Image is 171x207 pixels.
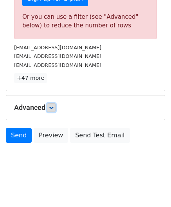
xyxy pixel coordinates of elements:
iframe: Chat Widget [132,169,171,207]
small: [EMAIL_ADDRESS][DOMAIN_NAME] [14,45,101,50]
h5: Advanced [14,103,157,112]
a: +47 more [14,73,47,83]
a: Send [6,128,32,143]
div: Or you can use a filter (see "Advanced" below) to reduce the number of rows [22,13,149,30]
a: Preview [34,128,68,143]
small: [EMAIL_ADDRESS][DOMAIN_NAME] [14,53,101,59]
small: [EMAIL_ADDRESS][DOMAIN_NAME] [14,62,101,68]
a: Send Test Email [70,128,130,143]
